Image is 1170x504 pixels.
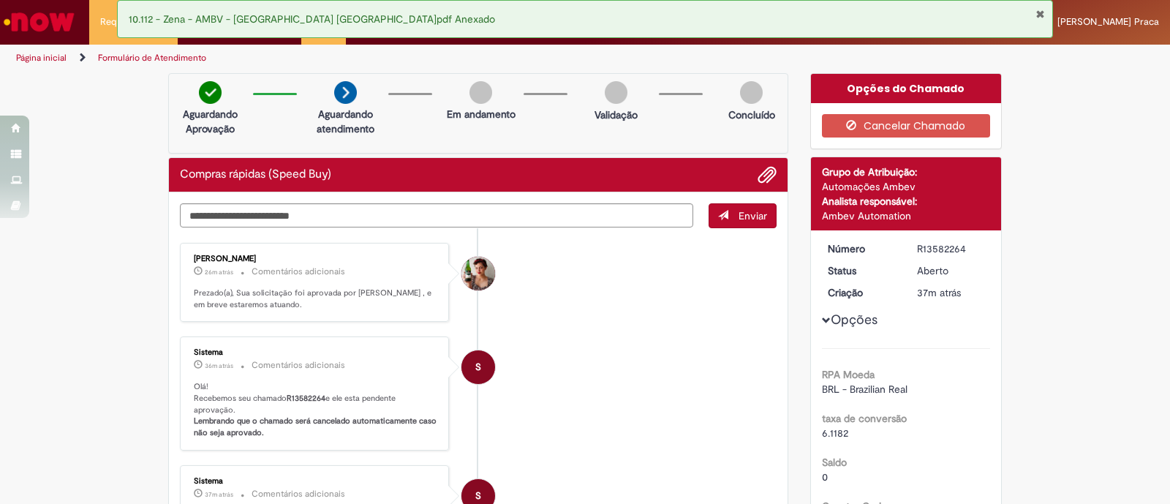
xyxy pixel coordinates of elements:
span: [PERSON_NAME] Praca [1057,15,1159,28]
h2: Compras rápidas (Speed Buy) Histórico de tíquete [180,168,331,181]
span: 26m atrás [205,268,233,277]
span: Enviar [739,209,767,222]
dt: Criação [817,285,907,300]
time: 30/09/2025 15:20:57 [205,490,233,499]
button: Enviar [709,203,777,228]
p: Aguardando Aprovação [175,107,246,136]
a: Página inicial [16,52,67,64]
a: Formulário de Atendimento [98,52,206,64]
span: Requisições [100,15,151,29]
div: Sistema [194,477,437,486]
img: img-circle-grey.png [740,81,763,104]
textarea: Digite sua mensagem aqui... [180,203,693,228]
dt: Número [817,241,907,256]
button: Cancelar Chamado [822,114,991,138]
div: 30/09/2025 15:20:48 [917,285,985,300]
p: Em andamento [447,107,516,121]
p: Concluído [728,108,775,122]
img: check-circle-green.png [199,81,222,104]
b: Lembrando que o chamado será cancelado automaticamente caso não seja aprovado. [194,415,439,438]
img: img-circle-grey.png [605,81,627,104]
time: 30/09/2025 15:31:13 [205,268,233,277]
p: Olá! Recebemos seu chamado e ele esta pendente aprovação. [194,381,437,439]
ul: Trilhas de página [11,45,769,72]
span: BRL - Brazilian Real [822,383,907,396]
div: Analista responsável: [822,194,991,208]
b: Saldo [822,456,847,469]
span: 37m atrás [917,286,961,299]
time: 30/09/2025 15:20:48 [917,286,961,299]
img: arrow-next.png [334,81,357,104]
time: 30/09/2025 15:21:01 [205,361,233,370]
p: Prezado(a), Sua solicitação foi aprovada por [PERSON_NAME] , e em breve estaremos atuando. [194,287,437,310]
b: R13582264 [287,393,325,404]
div: System [461,350,495,384]
div: Grupo de Atribuição: [822,165,991,179]
dt: Status [817,263,907,278]
div: R13582264 [917,241,985,256]
span: 10.112 - Zena - AMBV - [GEOGRAPHIC_DATA] [GEOGRAPHIC_DATA]pdf Anexado [129,12,495,26]
p: Validação [595,108,638,122]
small: Comentários adicionais [252,488,345,500]
b: taxa de conversão [822,412,907,425]
div: Bruna Souza De Siqueira [461,257,495,290]
b: RPA Moeda [822,368,875,381]
span: 6.1182 [822,426,848,440]
div: Aberto [917,263,985,278]
button: Adicionar anexos [758,165,777,184]
span: 36m atrás [205,361,233,370]
img: ServiceNow [1,7,77,37]
div: Opções do Chamado [811,74,1002,103]
small: Comentários adicionais [252,266,345,278]
span: 37m atrás [205,490,233,499]
div: [PERSON_NAME] [194,255,437,263]
small: Comentários adicionais [252,359,345,372]
img: img-circle-grey.png [469,81,492,104]
span: S [475,350,481,385]
span: 0 [822,470,828,484]
div: Automações Ambev [822,179,991,194]
div: Ambev Automation [822,208,991,223]
p: Aguardando atendimento [310,107,381,136]
button: Fechar Notificação [1035,8,1045,20]
div: Sistema [194,348,437,357]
